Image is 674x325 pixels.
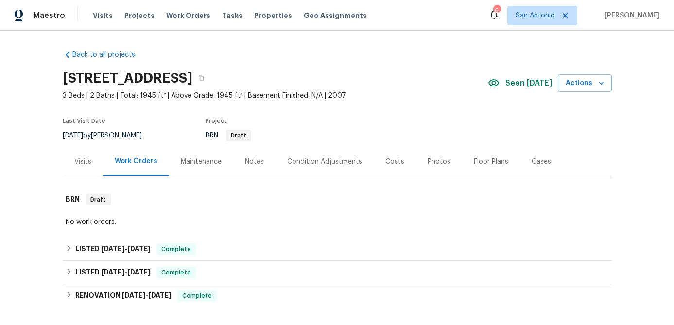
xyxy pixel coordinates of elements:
[122,292,172,299] span: -
[474,157,508,167] div: Floor Plans
[122,292,145,299] span: [DATE]
[493,6,500,16] div: 6
[157,244,195,254] span: Complete
[206,132,251,139] span: BRN
[148,292,172,299] span: [DATE]
[63,261,612,284] div: LISTED [DATE]-[DATE]Complete
[101,269,151,275] span: -
[66,217,609,227] div: No work orders.
[63,184,612,215] div: BRN Draft
[178,291,216,301] span: Complete
[566,77,604,89] span: Actions
[124,11,155,20] span: Projects
[601,11,659,20] span: [PERSON_NAME]
[127,245,151,252] span: [DATE]
[86,195,110,205] span: Draft
[558,74,612,92] button: Actions
[63,238,612,261] div: LISTED [DATE]-[DATE]Complete
[63,132,83,139] span: [DATE]
[505,78,552,88] span: Seen [DATE]
[101,269,124,275] span: [DATE]
[63,284,612,308] div: RENOVATION [DATE]-[DATE]Complete
[93,11,113,20] span: Visits
[516,11,555,20] span: San Antonio
[75,267,151,278] h6: LISTED
[63,91,488,101] span: 3 Beds | 2 Baths | Total: 1945 ft² | Above Grade: 1945 ft² | Basement Finished: N/A | 2007
[222,12,242,19] span: Tasks
[254,11,292,20] span: Properties
[66,194,80,205] h6: BRN
[428,157,450,167] div: Photos
[75,290,172,302] h6: RENOVATION
[385,157,404,167] div: Costs
[206,118,227,124] span: Project
[63,50,156,60] a: Back to all projects
[166,11,210,20] span: Work Orders
[101,245,124,252] span: [DATE]
[227,133,250,138] span: Draft
[245,157,264,167] div: Notes
[532,157,551,167] div: Cases
[63,73,192,83] h2: [STREET_ADDRESS]
[74,157,91,167] div: Visits
[304,11,367,20] span: Geo Assignments
[181,157,222,167] div: Maintenance
[115,156,157,166] div: Work Orders
[127,269,151,275] span: [DATE]
[287,157,362,167] div: Condition Adjustments
[101,245,151,252] span: -
[192,69,210,87] button: Copy Address
[33,11,65,20] span: Maestro
[63,118,105,124] span: Last Visit Date
[75,243,151,255] h6: LISTED
[157,268,195,277] span: Complete
[63,130,154,141] div: by [PERSON_NAME]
